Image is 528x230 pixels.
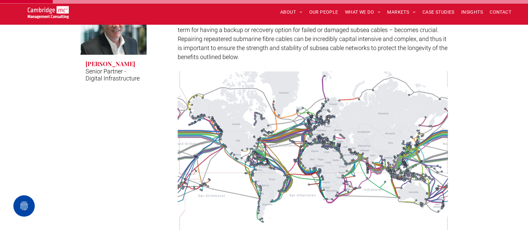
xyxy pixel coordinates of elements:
[384,7,419,17] a: MARKETS
[28,6,69,19] img: Go to Homepage
[178,17,448,60] span: However, given their housing in such a harsh and inaccessible environment, redundancy – the techn...
[458,7,486,17] a: INSIGHTS
[342,7,384,17] a: WHAT WE DO
[277,7,306,17] a: ABOUT
[306,7,341,17] a: OUR PEOPLE
[85,68,142,82] p: Senior Partner - Digital Infrastructure
[28,7,69,14] a: Your Business Transformed | Cambridge Management Consulting
[486,7,515,17] a: CONTACT
[85,60,135,68] h3: [PERSON_NAME]
[419,7,458,17] a: CASE STUDIES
